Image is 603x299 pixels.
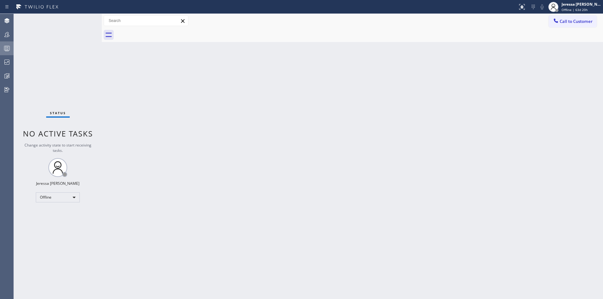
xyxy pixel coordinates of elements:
[24,142,91,153] span: Change activity state to start receiving tasks.
[50,111,66,115] span: Status
[549,15,597,27] button: Call to Customer
[36,181,79,186] div: Jeressa [PERSON_NAME]
[104,16,188,26] input: Search
[562,2,601,7] div: Jeressa [PERSON_NAME]
[560,19,593,24] span: Call to Customer
[562,8,588,12] span: Offline | 63d 20h
[36,192,80,202] div: Offline
[23,128,93,139] span: No active tasks
[538,3,546,11] button: Mute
